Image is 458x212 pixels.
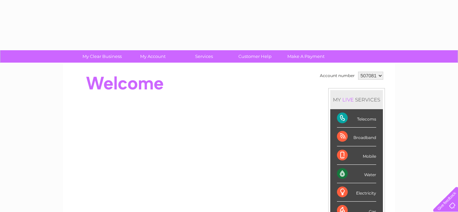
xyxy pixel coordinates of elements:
[337,146,376,165] div: Mobile
[337,109,376,128] div: Telecoms
[74,50,130,63] a: My Clear Business
[337,128,376,146] div: Broadband
[318,70,356,81] td: Account number
[227,50,283,63] a: Customer Help
[330,90,383,109] div: MY SERVICES
[337,183,376,202] div: Electricity
[341,96,355,103] div: LIVE
[337,165,376,183] div: Water
[125,50,181,63] a: My Account
[176,50,232,63] a: Services
[278,50,334,63] a: Make A Payment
